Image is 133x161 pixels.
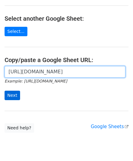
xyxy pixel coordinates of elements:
a: Google Sheets [91,124,128,129]
a: Select... [5,27,27,36]
h4: Copy/paste a Google Sheet URL: [5,56,128,64]
h4: Select another Google Sheet: [5,15,128,22]
iframe: Chat Widget [103,132,133,161]
small: Example: [URL][DOMAIN_NAME] [5,79,67,83]
input: Paste your Google Sheet URL here [5,66,125,78]
input: Next [5,91,20,100]
a: Need help? [5,123,34,133]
